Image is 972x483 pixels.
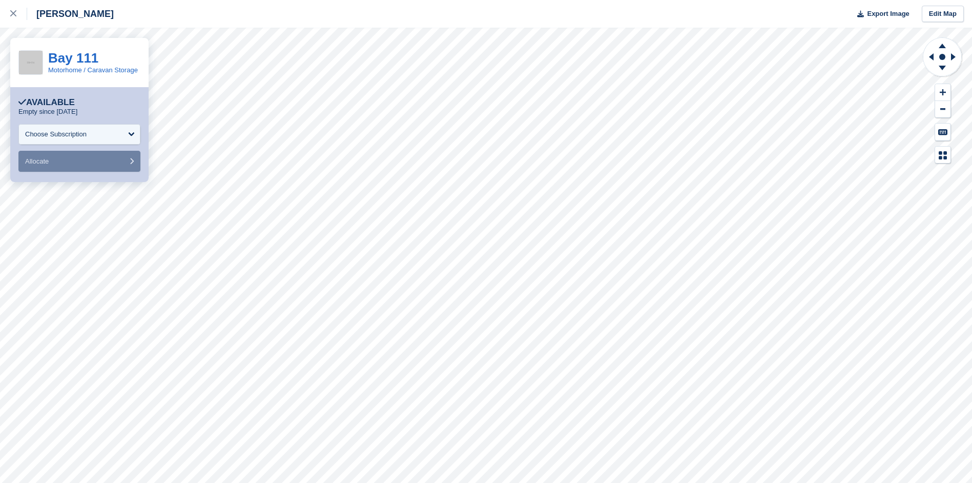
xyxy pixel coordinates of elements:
div: Available [18,97,75,108]
p: Empty since [DATE] [18,108,77,116]
a: Edit Map [922,6,964,23]
button: Zoom Out [935,101,950,118]
img: 256x256-placeholder-a091544baa16b46aadf0b611073c37e8ed6a367829ab441c3b0103e7cf8a5b1b.png [19,51,43,74]
span: Export Image [867,9,909,19]
div: [PERSON_NAME] [27,8,114,20]
a: Bay 111 [48,50,98,66]
button: Export Image [851,6,909,23]
button: Keyboard Shortcuts [935,124,950,140]
button: Map Legend [935,147,950,164]
a: Motorhome / Caravan Storage [48,66,138,74]
div: Choose Subscription [25,129,87,139]
button: Allocate [18,151,140,172]
span: Allocate [25,157,49,165]
button: Zoom In [935,84,950,101]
